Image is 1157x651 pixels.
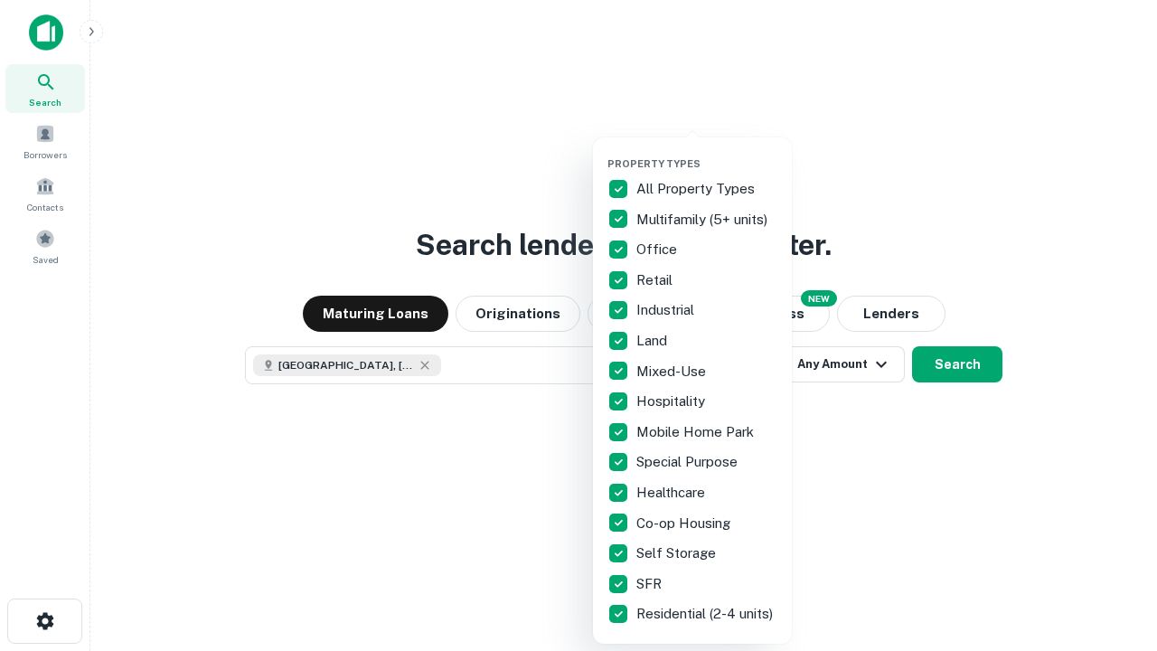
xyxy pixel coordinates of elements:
[636,178,758,200] p: All Property Types
[636,482,709,504] p: Healthcare
[636,209,771,231] p: Multifamily (5+ units)
[636,513,734,534] p: Co-op Housing
[636,299,698,321] p: Industrial
[636,603,776,625] p: Residential (2-4 units)
[636,573,665,595] p: SFR
[1067,506,1157,593] iframe: Chat Widget
[636,451,741,473] p: Special Purpose
[636,269,676,291] p: Retail
[636,391,709,412] p: Hospitality
[636,239,681,260] p: Office
[636,330,671,352] p: Land
[636,542,720,564] p: Self Storage
[636,361,710,382] p: Mixed-Use
[607,158,701,169] span: Property Types
[636,421,757,443] p: Mobile Home Park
